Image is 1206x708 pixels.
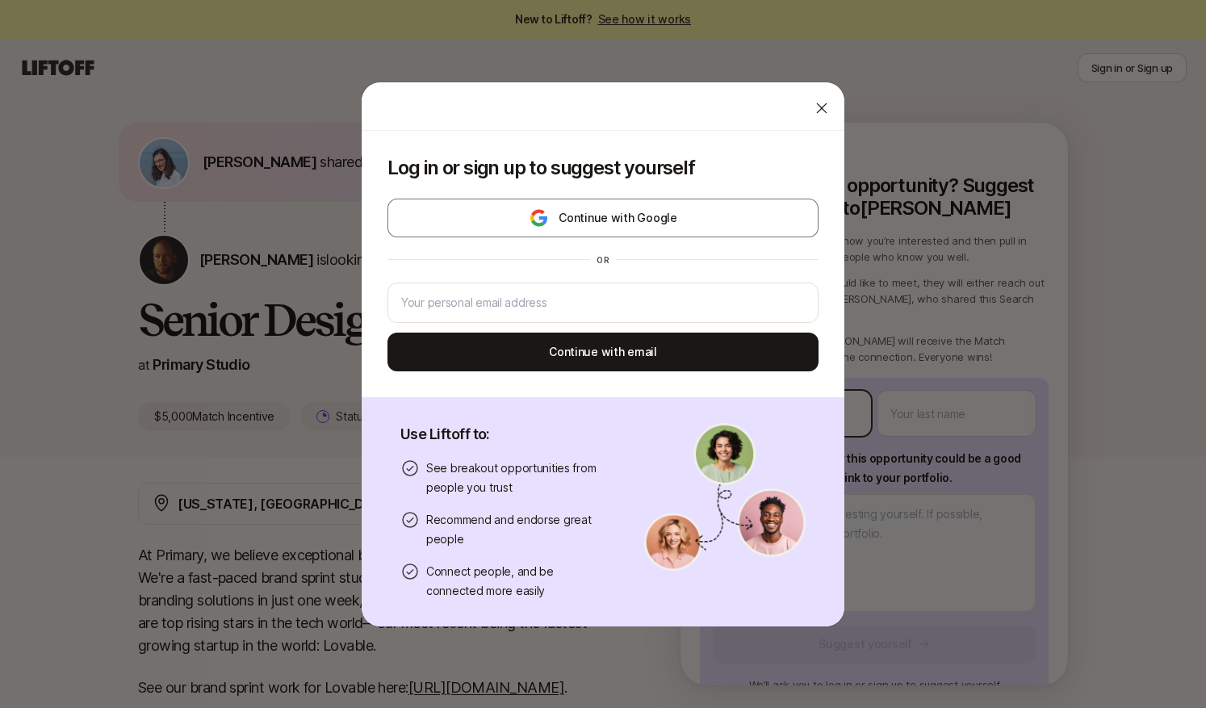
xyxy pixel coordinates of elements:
[387,333,819,371] button: Continue with email
[387,157,819,179] p: Log in or sign up to suggest yourself
[644,423,806,572] img: signup-banner
[400,423,605,446] p: Use Liftoff to:
[426,459,605,497] p: See breakout opportunities from people you trust
[426,510,605,549] p: Recommend and endorse great people
[529,208,549,228] img: google-logo
[590,253,616,266] div: or
[426,562,605,601] p: Connect people, and be connected more easily
[387,199,819,237] button: Continue with Google
[401,293,805,312] input: Your personal email address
